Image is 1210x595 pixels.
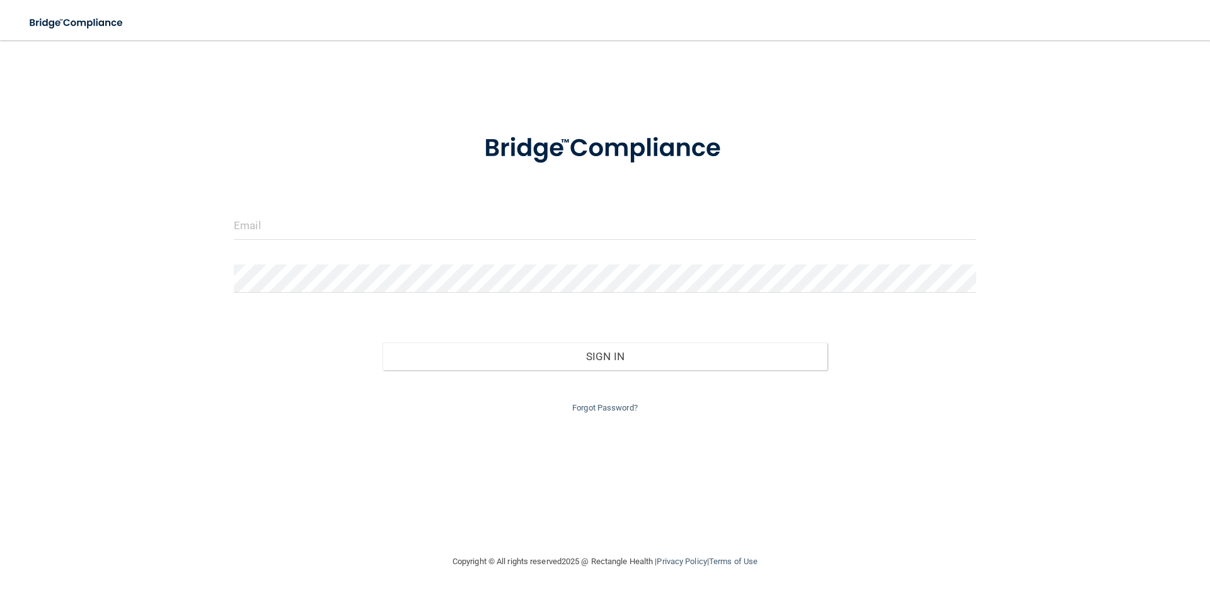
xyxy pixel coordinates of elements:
[375,541,835,582] div: Copyright © All rights reserved 2025 @ Rectangle Health | |
[234,212,976,240] input: Email
[709,557,758,566] a: Terms of Use
[383,343,828,370] button: Sign In
[572,403,638,412] a: Forgot Password?
[657,557,706,566] a: Privacy Policy
[458,116,752,181] img: bridge_compliance_login_screen.278c3ca4.svg
[19,10,135,36] img: bridge_compliance_login_screen.278c3ca4.svg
